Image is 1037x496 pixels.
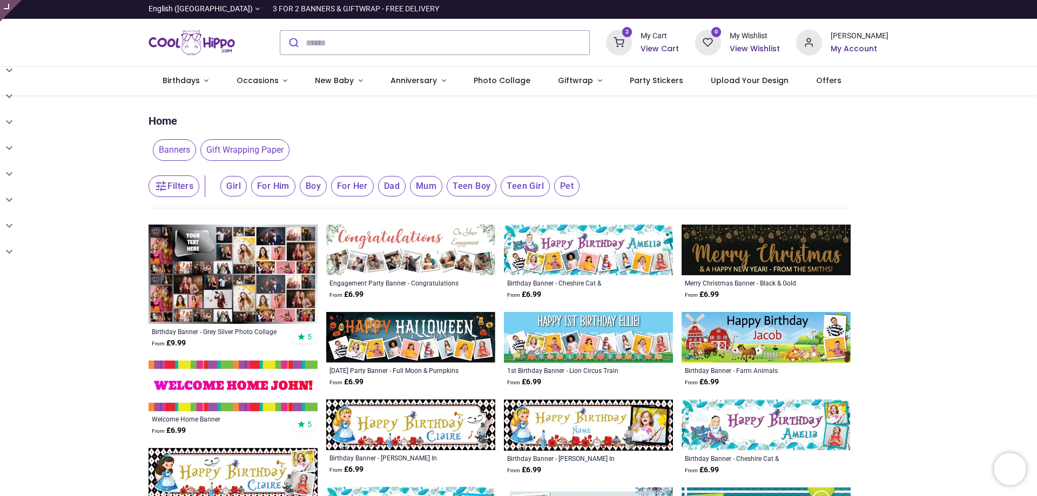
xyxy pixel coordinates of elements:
span: Upload Your Design [711,75,789,86]
sup: 0 [711,27,722,37]
span: Dad [378,176,406,196]
img: Personalised Happy Birthday Banner - Alice In Wonderland Party - 1 Photo Upload [504,399,673,451]
button: Filters [149,175,199,197]
div: [PERSON_NAME] [831,31,888,42]
iframe: Customer reviews powered by Trustpilot [662,4,888,15]
img: Cool Hippo [149,28,235,58]
a: 0 [695,38,721,46]
strong: £ 6.99 [507,465,541,475]
strong: £ 6.99 [152,425,186,436]
a: 1st Birthday Banner - Lion Circus Train [507,366,637,375]
span: Photo Collage [474,75,530,86]
a: Birthday Banner - [PERSON_NAME] In Wonderland Party [507,454,637,463]
span: Pet [554,176,580,196]
strong: £ 6.99 [329,377,363,388]
a: Giftwrap [544,67,616,95]
span: Giftwrap [558,75,593,86]
a: Birthday Banner - Cheshire Cat & [PERSON_NAME] In Wonderland [685,454,815,463]
span: From [152,341,165,346]
img: Personalised Happy 1st Birthday Banner - Lion Circus Train - 9 Photo Upload [504,312,673,363]
span: From [507,467,520,473]
a: Home [149,113,177,128]
a: Anniversary [376,67,460,95]
img: Personalised Happy Birthday Banner - Cheshire Cat & Alice In Wonderland - Custom Name & 2 Photo U... [682,399,851,451]
span: From [507,292,520,298]
span: Birthdays [163,75,200,86]
iframe: Brevo live chat [994,453,1026,485]
img: Welcome Home Banner - Rainbow Stripy [149,361,318,411]
img: Personalised Merry Christmas Banner - Black & Gold Festive Baubles - Custom Text [682,225,851,275]
span: From [152,428,165,434]
img: Personalised Birthday Backdrop Banner - Grey Silver Photo Collage - Add Text & 48 Photo [149,225,318,324]
span: For Her [331,176,374,196]
img: Personalised Happy Birthday Banner - Cheshire Cat & Alice In Wonderland - Custom Name & 9 Photo U... [504,225,673,275]
a: Birthday Banner - Cheshire Cat & [PERSON_NAME] In Wonderland [507,278,637,287]
a: Birthday Banner - Grey Silver Photo Collage [152,327,282,336]
a: English ([GEOGRAPHIC_DATA]) [149,4,260,15]
span: Anniversary [390,75,437,86]
span: New Baby [315,75,354,86]
a: Welcome Home Banner [152,415,282,423]
a: Birthdays [149,67,223,95]
strong: £ 6.99 [329,289,363,300]
span: From [507,379,520,385]
a: My Account [831,44,888,55]
a: 2 [606,38,632,46]
div: Engagement Party Banner - Congratulations Hearts [329,278,460,287]
a: Merry Christmas Banner - Black & Gold Festive Baubles [685,278,815,287]
strong: £ 6.99 [685,377,719,388]
button: Submit [280,31,306,55]
a: Occasions [223,67,301,95]
sup: 2 [622,27,632,37]
img: Personalised Birthday Banner - Farm Animals - 2 Photo Upload [682,312,851,363]
div: Birthday Banner - [PERSON_NAME] In Wonderland Party [329,453,460,462]
span: Teen Boy [447,176,496,196]
strong: £ 9.99 [152,338,186,349]
span: Offers [816,75,841,86]
span: From [685,467,698,473]
strong: £ 6.99 [685,289,719,300]
div: 3 FOR 2 BANNERS & GIFTWRAP - FREE DELIVERY [273,4,439,15]
span: Teen Girl [501,176,550,196]
button: Gift Wrapping Paper [196,139,289,161]
img: Personalised Halloween Party Banner - Full Moon & Pumpkins - 9 Photo Upload [326,312,495,363]
a: View Cart [641,44,679,55]
span: From [329,292,342,298]
span: Occasions [237,75,279,86]
a: Logo of Cool Hippo [149,28,235,58]
span: 5 [307,419,312,429]
strong: £ 6.99 [507,289,541,300]
a: View Wishlist [730,44,780,55]
span: 5 [307,332,312,342]
span: Party Stickers [630,75,683,86]
div: My Wishlist [730,31,780,42]
span: For Him [251,176,295,196]
span: Boy [300,176,327,196]
a: [DATE] Party Banner - Full Moon & Pumpkins [329,366,460,375]
strong: £ 6.99 [507,377,541,388]
span: From [685,379,698,385]
img: Personalised Happy Birthday Banner - Alice In Wonderland Party - Custom Name [326,399,495,450]
a: New Baby [301,67,377,95]
a: Birthday Banner - Farm Animals [685,366,815,375]
span: Girl [220,176,247,196]
span: From [685,292,698,298]
span: From [329,379,342,385]
span: Mum [410,176,442,196]
button: Banners [149,139,196,161]
span: Gift Wrapping Paper [200,139,289,161]
strong: £ 6.99 [329,464,363,475]
span: Banners [153,139,196,161]
span: From [329,467,342,473]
